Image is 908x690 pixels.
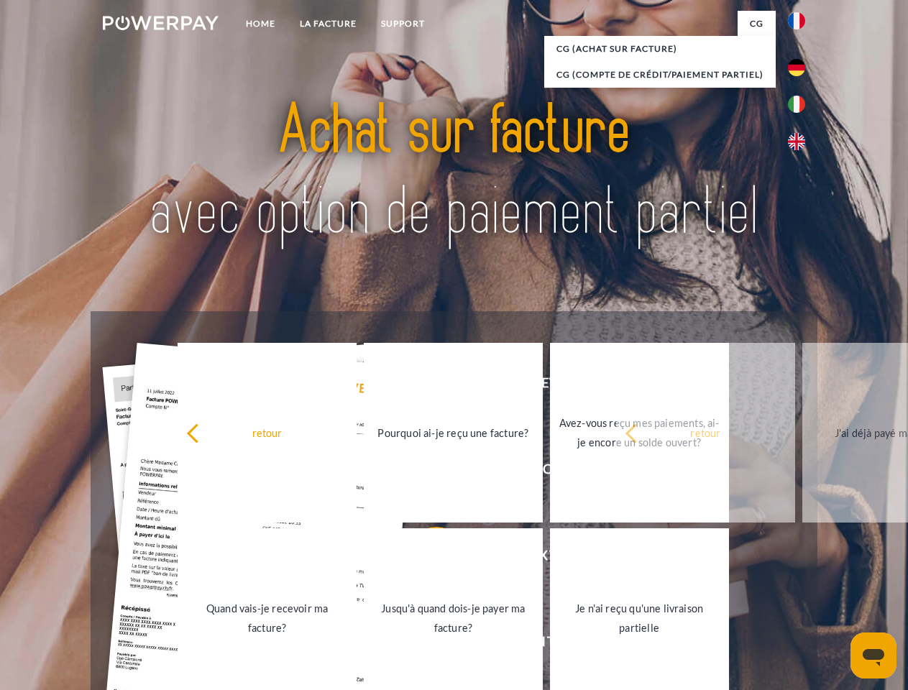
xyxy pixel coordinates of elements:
[137,69,771,275] img: title-powerpay_fr.svg
[234,11,288,37] a: Home
[288,11,369,37] a: LA FACTURE
[738,11,776,37] a: CG
[625,423,787,442] div: retour
[544,62,776,88] a: CG (Compte de crédit/paiement partiel)
[788,96,805,113] img: it
[103,16,219,30] img: logo-powerpay-white.svg
[788,133,805,150] img: en
[550,343,729,523] a: Avez-vous reçu mes paiements, ai-je encore un solde ouvert?
[559,413,720,452] div: Avez-vous reçu mes paiements, ai-je encore un solde ouvert?
[850,632,896,678] iframe: Bouton de lancement de la fenêtre de messagerie
[372,423,534,442] div: Pourquoi ai-je reçu une facture?
[369,11,437,37] a: Support
[544,36,776,62] a: CG (achat sur facture)
[186,423,348,442] div: retour
[186,599,348,638] div: Quand vais-je recevoir ma facture?
[559,599,720,638] div: Je n'ai reçu qu'une livraison partielle
[372,599,534,638] div: Jusqu'à quand dois-je payer ma facture?
[788,12,805,29] img: fr
[788,59,805,76] img: de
